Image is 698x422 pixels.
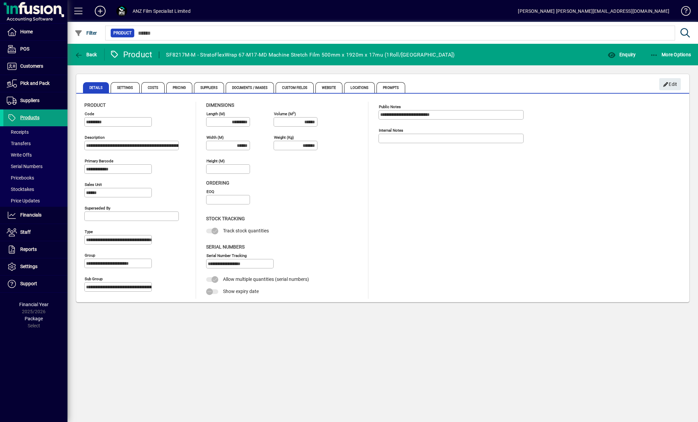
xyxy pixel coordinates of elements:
span: Staff [20,229,31,235]
mat-label: Internal Notes [379,128,403,133]
span: Product [84,102,106,108]
mat-label: Weight (Kg) [274,135,294,140]
span: Stock Tracking [206,216,245,221]
div: Product [110,49,152,60]
a: Receipts [3,126,67,138]
mat-label: Superseded by [85,206,110,210]
button: Edit [659,78,681,90]
button: More Options [648,48,693,61]
span: Support [20,281,37,286]
mat-label: Sub group [85,277,103,281]
a: Suppliers [3,92,67,109]
span: Back [75,52,97,57]
span: Details [83,82,109,93]
button: Back [73,48,99,61]
span: Ordering [206,180,229,186]
a: Stocktakes [3,184,67,195]
div: ANZ Film Specialist Limited [133,6,191,17]
a: Settings [3,258,67,275]
span: Custom Fields [276,82,313,93]
div: SF8217M-M - StratoFlexWrap 67-M17-MD Machine Stretch Film 500mm x 1920m x 17mu (1Roll/[GEOGRAPHIC... [166,50,454,60]
a: Staff [3,224,67,241]
a: Home [3,24,67,40]
app-page-header-button: Back [67,48,105,61]
span: Filter [75,30,97,36]
mat-label: Primary barcode [85,159,113,163]
span: Package [25,316,43,321]
span: Pricebooks [7,175,34,181]
span: Track stock quantities [223,228,269,233]
span: Price Updates [7,198,40,203]
a: Pricebooks [3,172,67,184]
a: Financials [3,207,67,224]
mat-label: Type [85,229,93,234]
a: POS [3,41,67,58]
span: Serial Numbers [7,164,43,169]
a: Pick and Pack [3,75,67,92]
mat-label: Group [85,253,95,258]
span: Costs [141,82,165,93]
span: Edit [663,79,677,90]
span: Enquiry [608,52,636,57]
span: Website [315,82,343,93]
a: Knowledge Base [676,1,690,23]
span: Financial Year [19,302,49,307]
sup: 3 [293,111,295,114]
mat-label: Volume (m ) [274,111,296,116]
span: Prompts [376,82,405,93]
button: Enquiry [606,48,637,61]
span: Products [20,115,39,120]
mat-label: Code [85,111,94,116]
span: Settings [111,82,140,93]
span: Pricing [166,82,192,93]
a: Customers [3,58,67,75]
span: Dimensions [206,102,234,108]
mat-label: Sales unit [85,182,102,187]
span: Stocktakes [7,187,34,192]
a: Price Updates [3,195,67,206]
mat-label: Height (m) [206,159,225,163]
span: Receipts [7,129,29,135]
mat-label: Description [85,135,105,140]
div: [PERSON_NAME] [PERSON_NAME][EMAIL_ADDRESS][DOMAIN_NAME] [518,6,669,17]
span: Transfers [7,141,31,146]
mat-label: Length (m) [206,111,225,116]
button: Add [89,5,111,17]
span: Write Offs [7,152,32,158]
mat-label: Public Notes [379,104,401,109]
span: Reports [20,247,37,252]
span: Product [113,30,132,36]
mat-label: EOQ [206,189,214,194]
span: Home [20,29,33,34]
span: Serial Numbers [206,244,245,250]
span: Documents / Images [226,82,274,93]
span: Locations [344,82,375,93]
a: Transfers [3,138,67,149]
span: Pick and Pack [20,80,50,86]
span: More Options [650,52,691,57]
span: Suppliers [20,98,39,103]
button: Filter [73,27,99,39]
span: Financials [20,212,41,218]
a: Write Offs [3,149,67,161]
a: Serial Numbers [3,161,67,172]
mat-label: Serial Number tracking [206,253,247,258]
span: Show expiry date [223,289,259,294]
button: Profile [111,5,133,17]
span: Customers [20,63,43,69]
mat-label: Width (m) [206,135,224,140]
span: Allow multiple quantities (serial numbers) [223,277,309,282]
span: Settings [20,264,37,269]
span: Suppliers [194,82,224,93]
span: POS [20,46,29,52]
a: Support [3,275,67,292]
a: Reports [3,241,67,258]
